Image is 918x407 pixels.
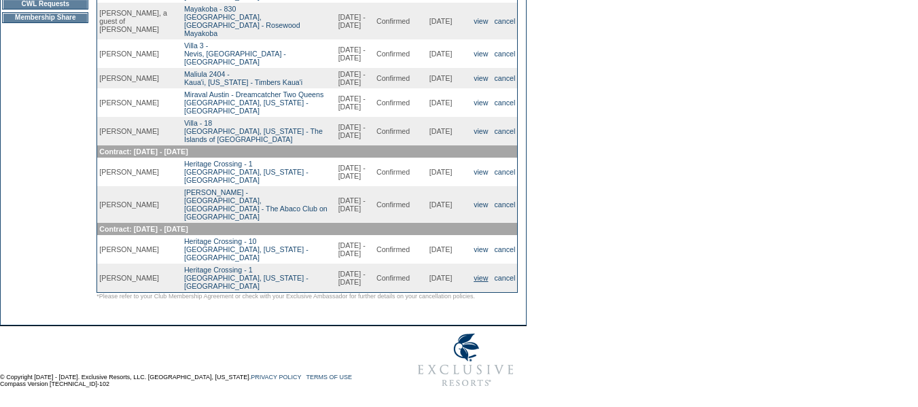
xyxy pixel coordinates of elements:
td: [PERSON_NAME] [97,39,175,68]
a: view [474,74,488,82]
a: Heritage Crossing - 10[GEOGRAPHIC_DATA], [US_STATE] - [GEOGRAPHIC_DATA] [184,237,308,262]
a: cancel [494,274,515,282]
a: cancel [494,168,515,176]
td: [DATE] [412,158,470,186]
td: [PERSON_NAME] [97,186,175,223]
a: cancel [494,127,515,135]
a: TERMS OF USE [306,374,353,381]
td: [DATE] - [DATE] [336,186,374,223]
td: [PERSON_NAME], a guest of [PERSON_NAME] [97,3,175,39]
a: Heritage Crossing - 1[GEOGRAPHIC_DATA], [US_STATE] - [GEOGRAPHIC_DATA] [184,266,308,290]
td: Confirmed [374,186,412,223]
td: Confirmed [374,235,412,264]
span: Contract: [DATE] - [DATE] [99,225,188,233]
a: view [474,50,488,58]
td: [PERSON_NAME] [97,117,175,145]
a: Villa 3 -Nevis, [GEOGRAPHIC_DATA] - [GEOGRAPHIC_DATA] [184,41,286,66]
td: Confirmed [374,158,412,186]
td: [DATE] - [DATE] [336,235,374,264]
td: [DATE] [412,264,470,293]
a: Villa - 18[GEOGRAPHIC_DATA], [US_STATE] - The Islands of [GEOGRAPHIC_DATA] [184,119,323,143]
a: view [474,245,488,253]
a: Maliula 2404 -Kaua'i, [US_STATE] - Timbers Kaua'i [184,70,302,86]
td: Confirmed [374,264,412,293]
a: PRIVACY POLICY [251,374,301,381]
td: [PERSON_NAME] [97,88,175,117]
td: [DATE] [412,39,470,68]
a: view [474,17,488,25]
td: Confirmed [374,39,412,68]
td: [PERSON_NAME] [97,235,175,264]
td: [DATE] [412,3,470,39]
a: view [474,274,488,282]
a: cancel [494,200,515,209]
td: [PERSON_NAME] [97,158,175,186]
span: *Please refer to your Club Membership Agreement or check with your Exclusive Ambassador for furth... [96,293,475,300]
a: view [474,200,488,209]
td: [PERSON_NAME] [97,68,175,88]
a: cancel [494,74,515,82]
a: Miraval Austin - Dreamcatcher Two Queens[GEOGRAPHIC_DATA], [US_STATE] - [GEOGRAPHIC_DATA] [184,90,323,115]
td: [DATE] [412,117,470,145]
a: cancel [494,50,515,58]
a: Heritage Crossing - 1[GEOGRAPHIC_DATA], [US_STATE] - [GEOGRAPHIC_DATA] [184,160,308,184]
td: [DATE] - [DATE] [336,39,374,68]
td: [PERSON_NAME] [97,264,175,293]
a: view [474,99,488,107]
td: [DATE] [412,68,470,88]
td: Confirmed [374,117,412,145]
td: [DATE] - [DATE] [336,117,374,145]
a: [PERSON_NAME] -[GEOGRAPHIC_DATA], [GEOGRAPHIC_DATA] - The Abaco Club on [GEOGRAPHIC_DATA] [184,188,328,221]
a: Mayakoba - 830[GEOGRAPHIC_DATA], [GEOGRAPHIC_DATA] - Rosewood Mayakoba [184,5,300,37]
td: [DATE] [412,88,470,117]
td: [DATE] - [DATE] [336,158,374,186]
td: Confirmed [374,3,412,39]
a: cancel [494,99,515,107]
td: [DATE] [412,186,470,223]
td: [DATE] - [DATE] [336,68,374,88]
img: Exclusive Resorts [405,326,527,394]
td: Confirmed [374,68,412,88]
td: Confirmed [374,88,412,117]
span: Contract: [DATE] - [DATE] [99,147,188,156]
a: cancel [494,17,515,25]
a: view [474,127,488,135]
td: [DATE] - [DATE] [336,88,374,117]
td: [DATE] [412,235,470,264]
a: view [474,168,488,176]
td: Membership Share [2,12,88,23]
td: [DATE] - [DATE] [336,264,374,293]
a: cancel [494,245,515,253]
td: [DATE] - [DATE] [336,3,374,39]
